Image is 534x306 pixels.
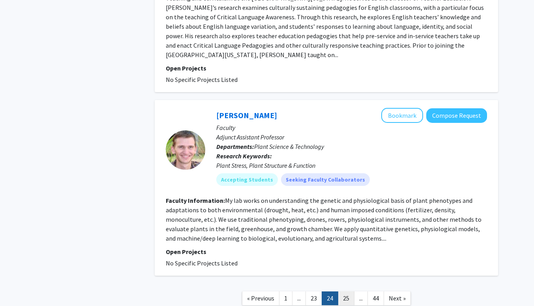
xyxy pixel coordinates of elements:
[216,143,254,150] b: Departments:
[297,294,301,302] span: ...
[367,291,384,305] a: 44
[166,63,487,73] p: Open Projects
[322,291,338,305] a: 24
[166,247,487,256] p: Open Projects
[166,76,238,83] span: No Specific Projects Listed
[216,110,277,120] a: [PERSON_NAME]
[384,291,411,305] a: Next
[242,291,279,305] a: Previous
[166,259,238,267] span: No Specific Projects Listed
[166,197,225,204] b: Faculty Information:
[389,294,406,302] span: Next »
[338,291,354,305] a: 25
[281,173,370,186] mat-chip: Seeking Faculty Collaborators
[216,132,487,142] p: Adjunct Assistant Professor
[359,294,363,302] span: ...
[279,291,292,305] a: 1
[247,294,274,302] span: « Previous
[216,123,487,132] p: Faculty
[381,108,423,123] button: Add Jacob Washburn to Bookmarks
[426,108,487,123] button: Compose Request to Jacob Washburn
[166,197,482,242] fg-read-more: My lab works on understanding the genetic and physiological basis of plant phenotypes and adaptat...
[216,152,272,160] b: Research Keywords:
[305,291,322,305] a: 23
[216,173,278,186] mat-chip: Accepting Students
[6,271,34,300] iframe: Chat
[216,161,487,170] div: Plant Stress, Plant Structure & Function
[254,143,324,150] span: Plant Science & Technology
